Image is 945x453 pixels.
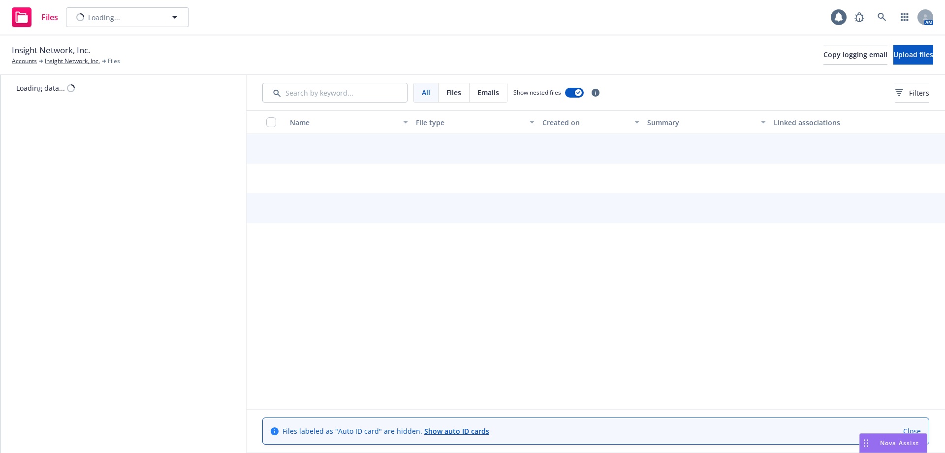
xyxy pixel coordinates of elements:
div: Linked associations [774,117,892,128]
button: Nova Assist [859,433,927,453]
span: Insight Network, Inc. [12,44,90,57]
a: Accounts [12,57,37,66]
div: Summary [647,117,755,128]
span: Files [446,87,461,98]
button: Created on [538,110,644,134]
button: Upload files [893,45,933,65]
a: Switch app [895,7,914,27]
button: Copy logging email [823,45,887,65]
button: Filters [895,83,929,103]
input: Select all [266,117,276,127]
span: Nova Assist [880,439,919,447]
span: Filters [909,88,929,98]
div: Name [290,117,397,128]
button: Loading... [66,7,189,27]
button: File type [412,110,538,134]
span: Filters [895,88,929,98]
div: Created on [542,117,629,128]
button: Linked associations [770,110,896,134]
input: Search by keyword... [262,83,408,103]
span: Files labeled as "Auto ID card" are hidden. [283,426,489,436]
button: Name [286,110,412,134]
span: Copy logging email [823,50,887,59]
button: Summary [643,110,769,134]
div: Drag to move [860,434,872,453]
div: File type [416,117,523,128]
span: Files [108,57,120,66]
span: All [422,87,430,98]
a: Search [872,7,892,27]
span: Show nested files [513,88,561,97]
a: Report a Bug [850,7,869,27]
span: Emails [477,87,499,98]
a: Files [8,3,62,31]
a: Show auto ID cards [424,426,489,436]
a: Close [903,426,921,436]
span: Loading... [88,12,120,23]
span: Files [41,13,58,21]
div: Loading data... [16,83,65,93]
span: Upload files [893,50,933,59]
a: Insight Network, Inc. [45,57,100,66]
